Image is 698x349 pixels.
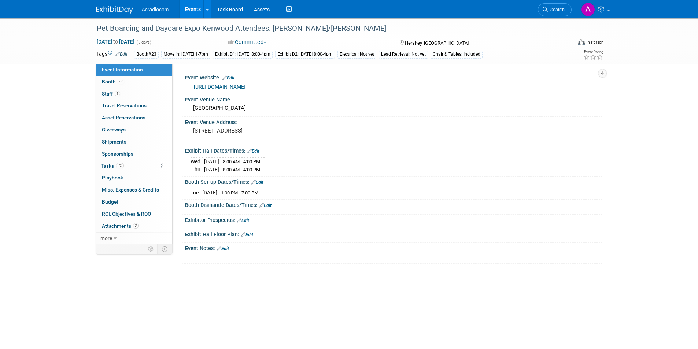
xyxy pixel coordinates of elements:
[185,200,602,209] div: Booth Dismantle Dates/Times:
[528,38,604,49] div: Event Format
[102,127,126,133] span: Giveaways
[96,50,128,59] td: Tags
[581,3,595,16] img: Amanda Nazarko
[136,40,151,45] span: (3 days)
[94,22,561,35] div: Pet Boarding and Daycare Expo Kenwood Attendees: [PERSON_NAME]/[PERSON_NAME]
[96,172,172,184] a: Playbook
[259,203,272,208] a: Edit
[96,6,133,14] img: ExhibitDay
[237,218,249,223] a: Edit
[116,163,124,168] span: 0%
[223,167,260,172] span: 8:00 AM - 4:00 PM
[96,100,172,112] a: Travel Reservations
[213,51,273,58] div: Exhibit D1: [DATE] 8:00-4pm
[102,103,147,108] span: Travel Reservations
[191,189,202,197] td: Tue.
[96,76,172,88] a: Booth
[251,180,263,185] a: Edit
[102,199,118,205] span: Budget
[96,64,172,76] a: Event Information
[204,166,219,174] td: [DATE]
[102,139,126,145] span: Shipments
[431,51,483,58] div: Chair & Tables: Included
[96,160,172,172] a: Tasks0%
[275,51,335,58] div: Exhibit D2: [DATE] 8:00-4pm
[583,50,603,54] div: Event Rating
[96,148,172,160] a: Sponsorships
[538,3,572,16] a: Search
[142,7,169,12] span: Acradiocom
[157,244,172,254] td: Toggle Event Tabs
[185,215,602,224] div: Exhibitor Prospectus:
[96,88,172,100] a: Staff1
[102,223,139,229] span: Attachments
[185,145,602,155] div: Exhibit Hall Dates/Times:
[133,223,139,229] span: 2
[185,117,602,126] div: Event Venue Address:
[134,51,159,58] div: Booth#23
[102,115,145,120] span: Asset Reservations
[96,38,135,45] span: [DATE] [DATE]
[96,196,172,208] a: Budget
[191,103,597,114] div: [GEOGRAPHIC_DATA]
[578,39,585,45] img: Format-Inperson.png
[96,220,172,232] a: Attachments2
[96,124,172,136] a: Giveaways
[96,136,172,148] a: Shipments
[185,94,602,103] div: Event Venue Name:
[96,112,172,124] a: Asset Reservations
[102,211,151,217] span: ROI, Objectives & ROO
[101,163,124,169] span: Tasks
[102,187,159,193] span: Misc. Expenses & Credits
[119,79,123,83] i: Booth reservation complete
[226,38,269,46] button: Committed
[115,52,128,57] a: Edit
[217,246,229,251] a: Edit
[204,158,219,166] td: [DATE]
[102,67,143,73] span: Event Information
[586,40,603,45] div: In-Person
[191,158,204,166] td: Wed.
[193,127,351,134] pre: [STREET_ADDRESS]
[145,244,158,254] td: Personalize Event Tab Strip
[191,166,204,174] td: Thu.
[102,91,120,97] span: Staff
[96,233,172,244] a: more
[202,189,217,197] td: [DATE]
[221,190,258,196] span: 1:00 PM - 7:00 PM
[548,7,565,12] span: Search
[161,51,210,58] div: Move in: [DATE] 1-7pm
[96,184,172,196] a: Misc. Expenses & Credits
[115,91,120,96] span: 1
[96,208,172,220] a: ROI, Objectives & ROO
[185,72,602,82] div: Event Website:
[102,79,124,85] span: Booth
[102,175,123,181] span: Playbook
[405,40,469,46] span: Hershey, [GEOGRAPHIC_DATA]
[185,243,602,252] div: Event Notes:
[247,149,259,154] a: Edit
[337,51,376,58] div: Electrical: Not yet
[223,159,260,164] span: 8:00 AM - 4:00 PM
[222,75,234,81] a: Edit
[185,229,602,238] div: Exhibit Hall Floor Plan:
[102,151,133,157] span: Sponsorships
[185,177,602,186] div: Booth Set-up Dates/Times:
[241,232,253,237] a: Edit
[194,84,245,90] a: [URL][DOMAIN_NAME]
[112,39,119,45] span: to
[379,51,428,58] div: Lead Retrieval: Not yet
[100,235,112,241] span: more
